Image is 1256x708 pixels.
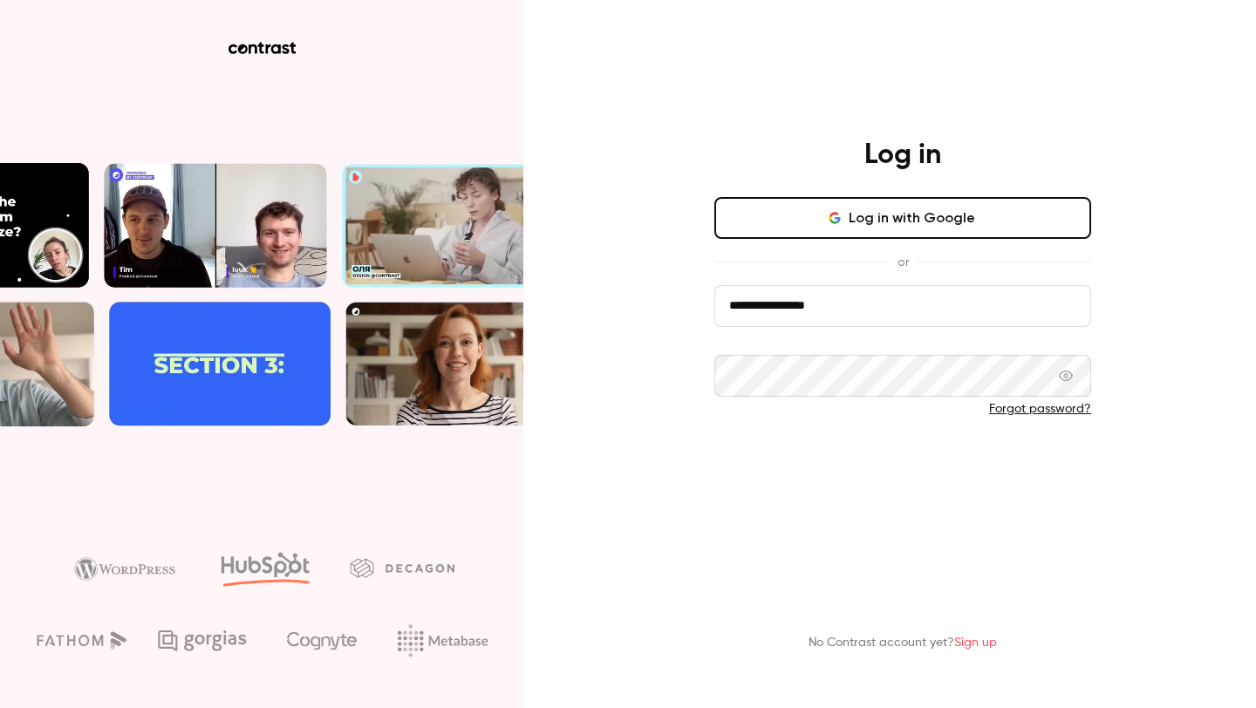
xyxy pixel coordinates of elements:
[889,253,918,271] span: or
[714,446,1091,487] button: Log in
[864,138,941,173] h4: Log in
[989,403,1091,415] a: Forgot password?
[809,634,997,652] p: No Contrast account yet?
[714,197,1091,239] button: Log in with Google
[954,637,997,649] a: Sign up
[350,558,454,577] img: decagon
